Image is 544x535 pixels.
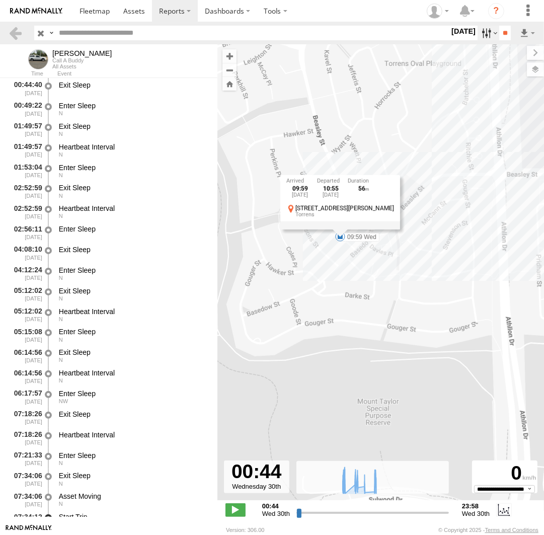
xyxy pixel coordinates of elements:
[52,49,112,57] div: Andrew - View Asset History
[8,244,43,262] div: 04:08:10 [DATE]
[59,193,63,199] span: Heading: 5
[59,295,63,301] span: Heading: 5
[59,224,208,234] div: Enter Sleep
[59,481,63,487] span: Heading: 5
[225,503,246,516] label: Play/Stop
[59,327,208,336] div: Enter Sleep
[8,470,43,489] div: 07:34:06 [DATE]
[59,430,208,439] div: Heartbeat Interval
[59,172,63,178] span: Heading: 5
[8,120,43,139] div: 01:49:57 [DATE]
[317,185,345,192] div: 10:55
[59,204,208,213] div: Heartbeat Interval
[8,326,43,345] div: 05:15:08 [DATE]
[488,3,504,19] i: ?
[59,348,208,357] div: Exit Sleep
[59,275,63,281] span: Heading: 5
[10,8,62,15] img: rand-logo.svg
[295,205,394,212] div: [STREET_ADDRESS][PERSON_NAME]
[59,512,208,521] div: Start Trip
[423,4,452,19] div: Helen Mason
[59,131,63,137] span: Heading: 2
[59,368,208,377] div: Heartbeat Interval
[59,110,63,116] span: Heading: 2
[8,305,43,324] div: 05:12:02 [DATE]
[59,213,63,219] span: Heading: 5
[8,79,43,98] div: 00:44:40 [DATE]
[59,286,208,295] div: Exit Sleep
[438,527,538,533] div: © Copyright 2025 -
[262,510,290,517] span: Wed 30th Jul 2025
[52,57,112,63] div: Call A Buddy
[462,510,490,517] span: Wed 30th Jul 2025
[8,182,43,201] div: 02:52:59 [DATE]
[478,26,499,40] label: Search Filter Options
[8,285,43,303] div: 05:12:02 [DATE]
[59,316,63,322] span: Heading: 5
[262,502,290,510] strong: 00:44
[59,377,63,384] span: Heading: 2
[295,212,394,218] div: Torrens
[485,527,538,533] a: Terms and Conditions
[462,502,490,510] strong: 23:58
[47,26,55,40] label: Search Query
[8,408,43,427] div: 07:18:26 [DATE]
[59,183,208,192] div: Exit Sleep
[59,337,63,343] span: Heading: 2
[222,77,237,91] button: Zoom Home
[8,511,43,529] div: 07:34:12 [DATE]
[8,26,23,40] a: Back to previous Page
[358,185,369,192] span: 56
[59,492,208,501] div: Asset Moving
[8,162,43,180] div: 01:53:04 [DATE]
[8,346,43,365] div: 06:14:56 [DATE]
[8,367,43,386] div: 06:14:56 [DATE]
[8,429,43,447] div: 07:18:26 [DATE]
[226,527,264,533] div: Version: 306.00
[8,449,43,468] div: 07:21:33 [DATE]
[6,525,52,535] a: Visit our Website
[8,141,43,160] div: 01:49:57 [DATE]
[59,81,208,90] div: Exit Sleep
[59,471,208,480] div: Exit Sleep
[8,490,43,509] div: 07:34:06 [DATE]
[57,71,217,77] div: Event
[59,307,208,316] div: Heartbeat Interval
[519,26,536,40] label: Export results as...
[59,451,208,460] div: Enter Sleep
[8,264,43,283] div: 04:12:24 [DATE]
[59,245,208,254] div: Exit Sleep
[340,233,379,242] label: 09:59 Wed
[8,223,43,242] div: 02:56:11 [DATE]
[59,460,63,466] span: Heading: 5
[8,202,43,221] div: 02:52:59 [DATE]
[59,501,63,507] span: Heading: 5
[59,410,208,419] div: Exit Sleep
[474,462,536,485] div: 0
[317,192,345,198] div: [DATE]
[286,192,314,198] div: [DATE]
[222,49,237,63] button: Zoom in
[286,185,314,192] div: 09:59
[52,63,112,69] div: All Assets
[449,26,478,37] label: [DATE]
[59,122,208,131] div: Exit Sleep
[59,389,208,398] div: Enter Sleep
[8,100,43,118] div: 00:49:22 [DATE]
[222,63,237,77] button: Zoom out
[59,151,63,158] span: Heading: 2
[59,142,208,151] div: Heartbeat Interval
[8,71,43,77] div: Time
[59,266,208,275] div: Enter Sleep
[59,398,68,404] span: Heading: 301
[59,101,208,110] div: Enter Sleep
[8,388,43,406] div: 06:17:57 [DATE]
[59,357,63,363] span: Heading: 2
[59,163,208,172] div: Enter Sleep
